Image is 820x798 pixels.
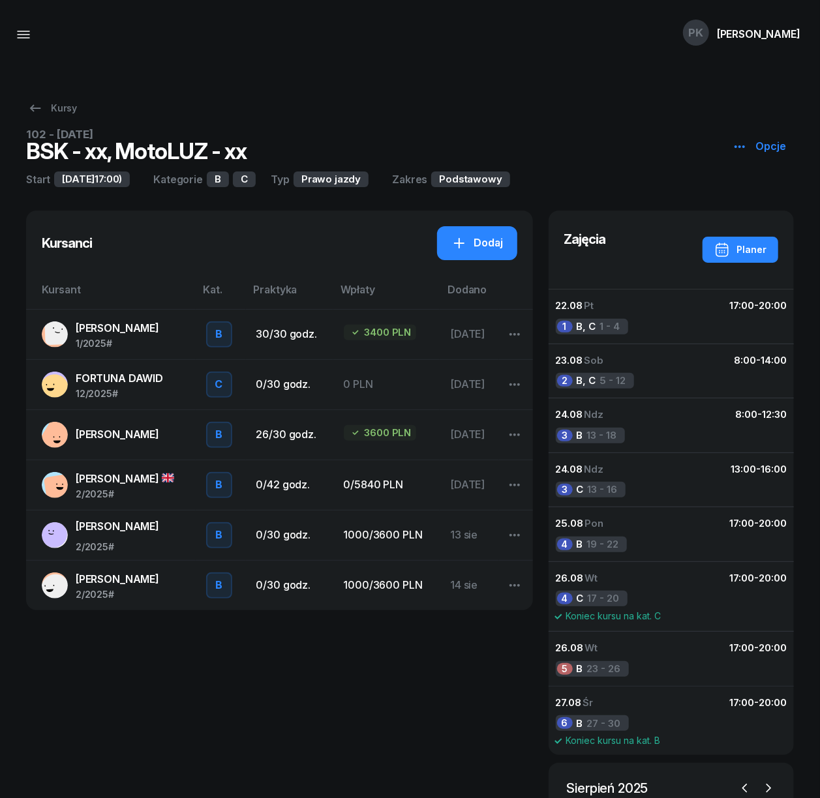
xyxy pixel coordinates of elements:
div: 3600 PLN [344,425,417,441]
span: 17:00 [729,642,754,654]
div: [PERSON_NAME] [717,29,800,39]
span: B, C [577,318,596,335]
div: 14 sie [450,577,489,594]
span: Koniec kursu na kat. B [566,736,661,745]
div: - [729,515,787,532]
button: 26.08Wt17:00-20:005B23 - 26 [548,631,795,686]
span: 1000/3600 PLN [344,578,423,591]
div: Podstawowy [431,171,509,187]
div: Zakres [392,171,427,187]
div: - [729,297,787,314]
a: Dodaj [437,226,517,260]
td: 30/30 godz. [246,309,333,359]
td: 0/30 godz. [246,510,333,560]
span: Pt [585,299,594,312]
button: B [206,572,232,598]
div: - [734,352,787,369]
button: 22.08Pt17:00-20:001B, C1 - 4 [548,289,795,344]
div: 6 [557,717,573,729]
div: 2/2025 [76,490,174,499]
span: 16:00 [761,463,787,475]
a: [PERSON_NAME]2/2025# [42,571,185,600]
a: [PERSON_NAME] [42,422,185,448]
span: 8:00 [734,354,756,366]
span: 17:00 [729,696,754,709]
button: B [206,522,232,548]
span: [PERSON_NAME] [76,472,174,485]
div: 102 - [DATE] [26,129,247,140]
a: [PERSON_NAME]2/2025# [42,518,185,552]
span: [PERSON_NAME] [76,321,159,334]
td: 0/30 godz. [246,560,333,610]
button: 26.08Wt17:00-20:004C17 - 20Koniec kursu na kat. C [548,561,795,632]
span: Sob [585,354,604,366]
span: 26.08 [556,642,584,654]
span: Koniec kursu na kat. C [566,612,661,621]
span: # [108,488,114,499]
span: 8:00 [735,408,757,421]
div: 1 - 4 [556,319,628,334]
span: 27.08 [556,696,582,709]
div: 3 [557,484,573,495]
a: FORTUNA DAWID12/2025# [42,370,185,399]
span: 17:00 [729,572,754,584]
span: C [577,481,584,498]
span: Ndz [585,463,604,475]
button: 23.08Sob8:00-14:002B, C5 - 12 [548,344,795,398]
div: B [210,323,228,346]
span: 17:00 [729,299,754,312]
div: BSK - xx, MotoLUZ - xx [26,140,247,164]
span: 23.08 [556,354,583,366]
button: 24.08Ndz13:00-16:003C13 - 16 [548,452,795,507]
div: 2/2025 [76,590,159,599]
span: 25.08 [556,517,584,529]
div: [DATE] [450,326,489,343]
span: Ndz [585,408,604,421]
span: Wt [585,572,598,584]
span: # [112,388,118,399]
div: 27 - 30 [556,715,629,731]
span: 0 PLN [344,377,373,391]
span: 13:00 [731,463,756,475]
span: B [577,536,583,553]
div: [DATE] [450,376,489,393]
span: 22.08 [556,299,583,312]
span: 1000/3600 PLN [344,528,423,541]
div: 17 - 20 [556,591,628,606]
div: 5 [557,663,573,675]
span: 0/5840 PLN [344,478,403,491]
div: Start [26,171,50,187]
span: # [108,589,114,600]
div: [DATE] [450,477,489,494]
span: FORTUNA DAWID [76,372,163,385]
span: 20:00 [759,299,787,312]
div: 3400 PLN [344,325,417,340]
div: 12/2025 [76,389,163,398]
div: B [210,474,228,496]
span: 20:00 [759,642,787,654]
div: [DATE] [450,426,489,443]
div: B [207,171,229,187]
div: - [729,694,787,711]
button: C [206,372,232,398]
th: Kat. [196,281,246,309]
span: 24.08 [556,408,583,421]
span: [PERSON_NAME] [76,572,159,585]
div: 23 - 26 [556,661,629,677]
span: 14:00 [761,354,787,366]
button: B [206,422,232,448]
div: 13 - 18 [556,428,625,443]
div: 19 - 22 [556,537,627,552]
div: B [210,574,228,597]
button: B [206,472,232,498]
div: - [735,406,787,423]
button: Planer [703,237,778,263]
div: C [210,374,228,396]
div: B [210,424,228,446]
div: Dodaj [451,235,502,252]
div: 5 - 12 [556,373,634,389]
span: # [108,541,114,552]
h3: Kursanci [42,233,92,254]
span: [PERSON_NAME] [76,520,159,533]
div: C [233,171,256,187]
